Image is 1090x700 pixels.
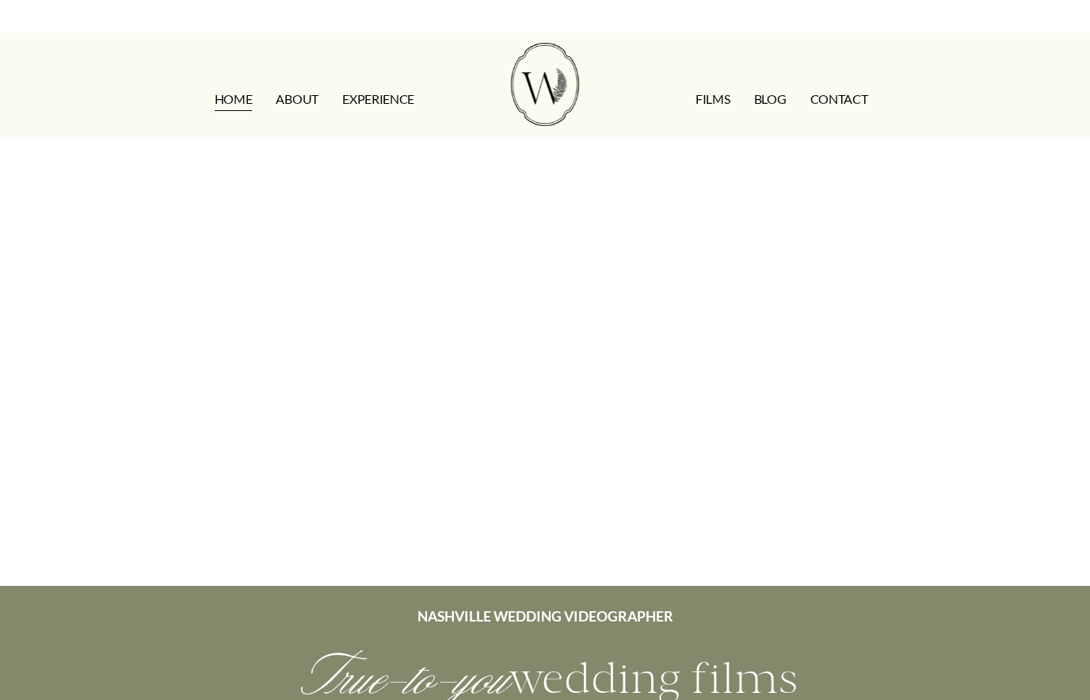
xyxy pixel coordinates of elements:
strong: NASHVILLE WEDDING VIDEOGRAPHER [417,608,673,625]
a: HOME [215,86,253,112]
a: Blog [754,86,787,112]
a: FILMS [696,86,730,112]
img: Wild Fern Weddings [511,43,579,126]
a: CONTACT [810,86,868,112]
a: EXPERIENCE [342,86,414,112]
a: ABOUT [276,86,318,112]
